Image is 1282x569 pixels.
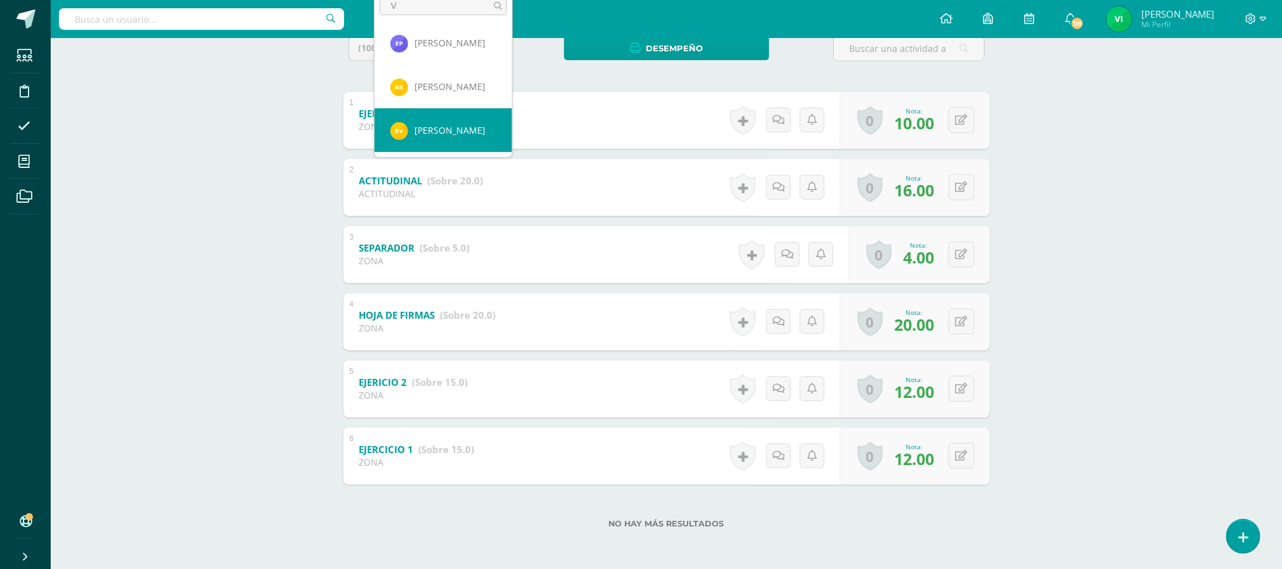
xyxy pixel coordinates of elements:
img: a6ed85fc3d948cf5894b16e40681a960.png [390,79,408,96]
span: [PERSON_NAME] [414,37,485,49]
span: [PERSON_NAME] [414,80,485,93]
img: e8a176e055cc18580379b5bf4585fa0e.png [390,122,408,140]
img: 255435c9f152b47f71166b4ed73d86e5.png [390,35,408,53]
span: [PERSON_NAME] [414,124,485,136]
